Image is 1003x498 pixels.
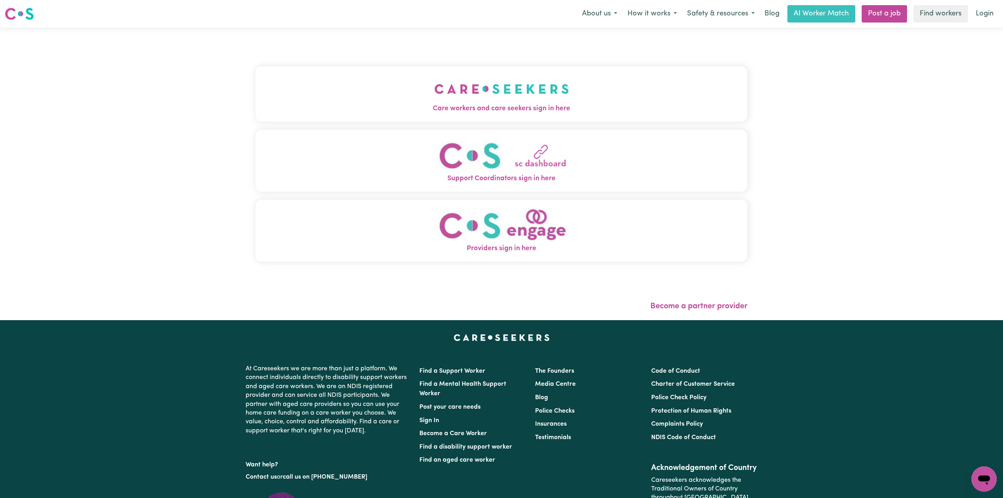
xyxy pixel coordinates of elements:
span: Providers sign in here [255,243,748,254]
button: About us [577,6,622,22]
a: Careseekers logo [5,5,34,23]
button: Safety & resources [682,6,760,22]
a: Login [971,5,998,23]
a: Become a partner provider [650,302,748,310]
img: Careseekers logo [5,7,34,21]
a: Contact us [246,474,277,480]
p: or [246,470,410,485]
a: Police Checks [535,408,575,414]
a: Complaints Policy [651,421,703,427]
a: Media Centre [535,381,576,387]
a: Police Check Policy [651,394,706,401]
a: Testimonials [535,434,571,441]
a: Post your care needs [419,404,481,410]
span: Support Coordinators sign in here [255,174,748,184]
a: The Founders [535,368,574,374]
a: Find workers [913,5,968,23]
a: Code of Conduct [651,368,700,374]
a: Find a Support Worker [419,368,485,374]
button: How it works [622,6,682,22]
a: Find a disability support worker [419,444,512,450]
p: At Careseekers we are more than just a platform. We connect individuals directly to disability su... [246,361,410,438]
a: Find an aged care worker [419,457,495,463]
a: call us on [PHONE_NUMBER] [283,474,367,480]
a: Find a Mental Health Support Worker [419,381,506,397]
h2: Acknowledgement of Country [651,463,757,473]
a: Become a Care Worker [419,430,487,437]
a: Careseekers home page [454,334,550,341]
iframe: Button to launch messaging window [971,466,997,492]
button: Support Coordinators sign in here [255,130,748,192]
p: Want help? [246,457,410,469]
a: Post a job [862,5,907,23]
a: Blog [535,394,548,401]
a: NDIS Code of Conduct [651,434,716,441]
a: Blog [760,5,784,23]
a: AI Worker Match [787,5,855,23]
button: Care workers and care seekers sign in here [255,66,748,122]
button: Providers sign in here [255,200,748,262]
a: Protection of Human Rights [651,408,731,414]
span: Care workers and care seekers sign in here [255,104,748,114]
a: Charter of Customer Service [651,381,735,387]
a: Insurances [535,421,567,427]
a: Sign In [419,417,439,424]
